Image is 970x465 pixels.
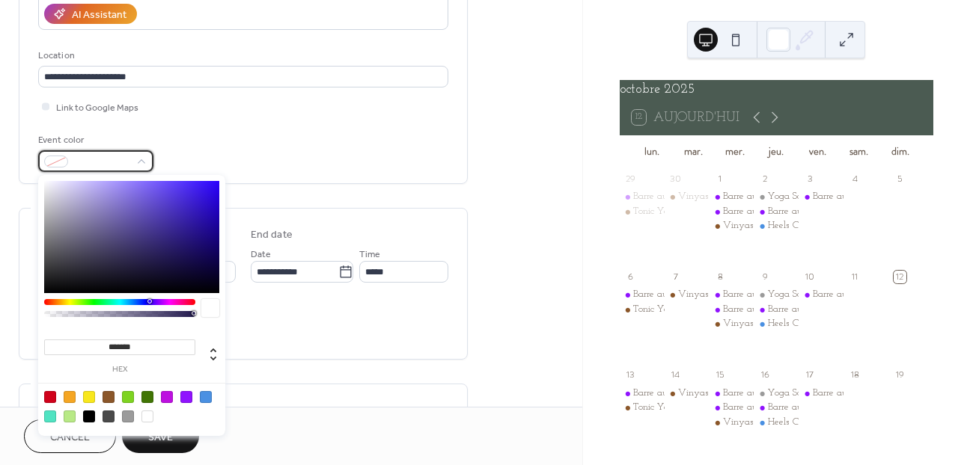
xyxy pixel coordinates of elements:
[723,190,771,203] div: Barre au sol
[141,410,153,422] div: #FFFFFF
[880,136,921,167] div: dim.
[673,136,714,167] div: mar.
[678,387,739,400] div: Vinyasa Yoga
[38,132,150,148] div: Event color
[723,288,771,301] div: Barre au sol
[251,247,271,262] span: Date
[620,80,933,99] div: octobre 2025
[754,288,799,301] div: Yoga Souplesse
[633,288,681,301] div: Barre au sol
[804,172,817,185] div: 3
[620,190,665,203] div: Barre au sol
[122,410,134,422] div: #9B9B9B
[633,387,681,400] div: Barre au sol
[633,205,679,218] div: Tonic Yoga
[768,190,831,203] div: Yoga Souplesse
[849,369,861,381] div: 18
[83,410,95,422] div: #000000
[709,288,754,301] div: Barre au sol
[665,190,710,203] div: Vinyasa Yoga
[714,271,727,283] div: 8
[754,190,799,203] div: Yoga Souplesse
[723,219,782,232] div: Vinyasa Flow
[723,387,771,400] div: Barre au sol
[64,391,76,403] div: #F5A623
[148,430,173,446] span: Save
[251,227,293,243] div: End date
[799,288,844,301] div: Barre au sol
[709,205,754,218] div: Barre au sol
[633,303,679,316] div: Tonic Yoga
[161,391,173,403] div: #BD10E0
[620,303,665,316] div: Tonic Yoga
[813,288,861,301] div: Barre au sol
[838,136,879,167] div: sam.
[72,7,126,23] div: AI Assistant
[122,419,199,453] button: Save
[44,410,56,422] div: #50E3C2
[44,391,56,403] div: #D0021B
[813,387,861,400] div: Barre au sol
[50,430,90,446] span: Cancel
[665,387,710,400] div: Vinyasa Yoga
[620,401,665,414] div: Tonic Yoga
[894,369,906,381] div: 19
[665,288,710,301] div: Vinyasa Yoga
[38,48,445,64] div: Location
[894,271,906,283] div: 12
[624,172,637,185] div: 29
[669,172,682,185] div: 30
[709,387,754,400] div: Barre au sol
[200,391,212,403] div: #4A90E2
[141,391,153,403] div: #417505
[723,416,782,429] div: Vinyasa Flow
[678,190,739,203] div: Vinyasa Yoga
[754,387,799,400] div: Yoga Souplesse
[669,271,682,283] div: 7
[754,401,799,414] div: Barre au sol
[759,271,772,283] div: 9
[709,401,754,414] div: Barre au sol
[103,391,115,403] div: #8B572A
[709,219,754,232] div: Vinyasa Flow
[723,317,782,330] div: Vinyasa Flow
[122,391,134,403] div: #7ED321
[768,416,814,429] div: Heels Class
[24,419,116,453] a: Cancel
[723,303,771,316] div: Barre au sol
[624,369,637,381] div: 13
[714,172,727,185] div: 1
[754,303,799,316] div: Barre au sol
[620,387,665,400] div: Barre au sol
[709,317,754,330] div: Vinyasa Flow
[723,205,771,218] div: Barre au sol
[768,303,816,316] div: Barre au sol
[759,369,772,381] div: 16
[64,410,76,422] div: #B8E986
[709,303,754,316] div: Barre au sol
[633,401,679,414] div: Tonic Yoga
[754,219,799,232] div: Heels Class
[83,391,95,403] div: #F8E71C
[768,219,814,232] div: Heels Class
[709,190,754,203] div: Barre au sol
[633,190,681,203] div: Barre au sol
[768,205,816,218] div: Barre au sol
[714,369,727,381] div: 15
[894,172,906,185] div: 5
[669,369,682,381] div: 14
[799,190,844,203] div: Barre au sol
[768,401,816,414] div: Barre au sol
[44,4,137,24] button: AI Assistant
[768,288,831,301] div: Yoga Souplesse
[620,205,665,218] div: Tonic Yoga
[714,136,755,167] div: mer.
[754,205,799,218] div: Barre au sol
[768,387,831,400] div: Yoga Souplesse
[849,271,861,283] div: 11
[624,271,637,283] div: 6
[768,317,814,330] div: Heels Class
[723,401,771,414] div: Barre au sol
[804,369,817,381] div: 17
[754,416,799,429] div: Heels Class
